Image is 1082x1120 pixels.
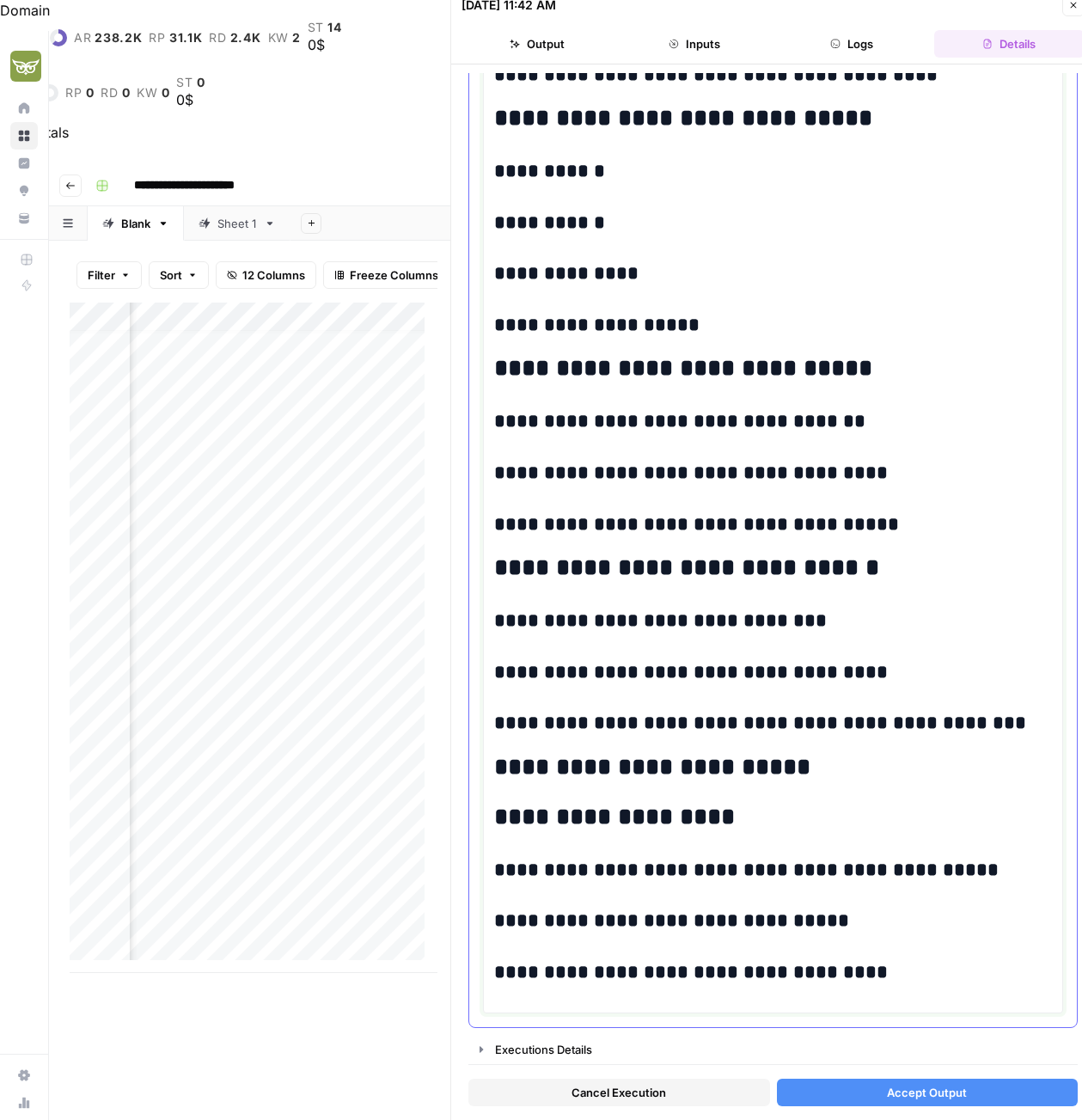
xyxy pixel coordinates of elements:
div: Executions Details [495,1041,1067,1058]
span: rp [149,31,165,45]
button: 12 Columns [216,261,316,289]
a: Your Data [10,205,38,232]
span: 2 [292,31,301,45]
a: rd0 [101,86,130,100]
span: 0 [122,86,131,100]
span: kw [137,86,157,100]
span: 0 [162,86,170,100]
button: Inputs [619,30,769,58]
div: 0$ [308,34,342,55]
span: st [308,21,324,34]
div: 0$ [176,89,205,110]
span: 31.1K [169,31,203,45]
button: Logs [777,30,927,58]
a: Sheet 1 [184,206,290,241]
span: 0 [197,76,205,89]
a: Opportunities [10,177,38,205]
span: 14 [327,21,341,34]
span: st [176,76,193,89]
a: dr62 [9,29,67,46]
a: Blank [88,206,184,241]
a: st0 [176,76,205,89]
span: 12 Columns [242,266,305,284]
span: 0 [86,86,95,100]
span: Cancel Execution [572,1084,666,1101]
button: Accept Output [777,1079,1079,1106]
button: Executions Details [469,1036,1077,1063]
a: st14 [308,21,342,34]
a: rd2.4K [209,31,260,45]
button: Sort [149,261,209,289]
a: kw0 [137,86,169,100]
span: Freeze Columns [350,266,438,284]
span: 238.2K [95,31,142,45]
button: Cancel Execution [468,1079,770,1106]
span: Filter [88,266,115,284]
button: Output [462,30,612,58]
span: rd [101,86,118,100]
a: Insights [10,150,38,177]
span: Sort [160,266,182,284]
a: Settings [10,1062,38,1089]
button: Filter [76,261,142,289]
div: Blank [121,215,150,232]
a: rp0 [65,86,94,100]
button: Freeze Columns [323,261,449,289]
a: rp31.1K [149,31,202,45]
a: Usage [10,1089,38,1117]
div: Sheet 1 [217,215,257,232]
a: kw2 [268,31,301,45]
span: rp [65,86,82,100]
span: ar [74,31,91,45]
span: kw [268,31,289,45]
span: rd [209,31,226,45]
span: Accept Output [887,1084,967,1101]
a: ar238.2K [74,31,143,45]
span: 2.4K [230,31,261,45]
